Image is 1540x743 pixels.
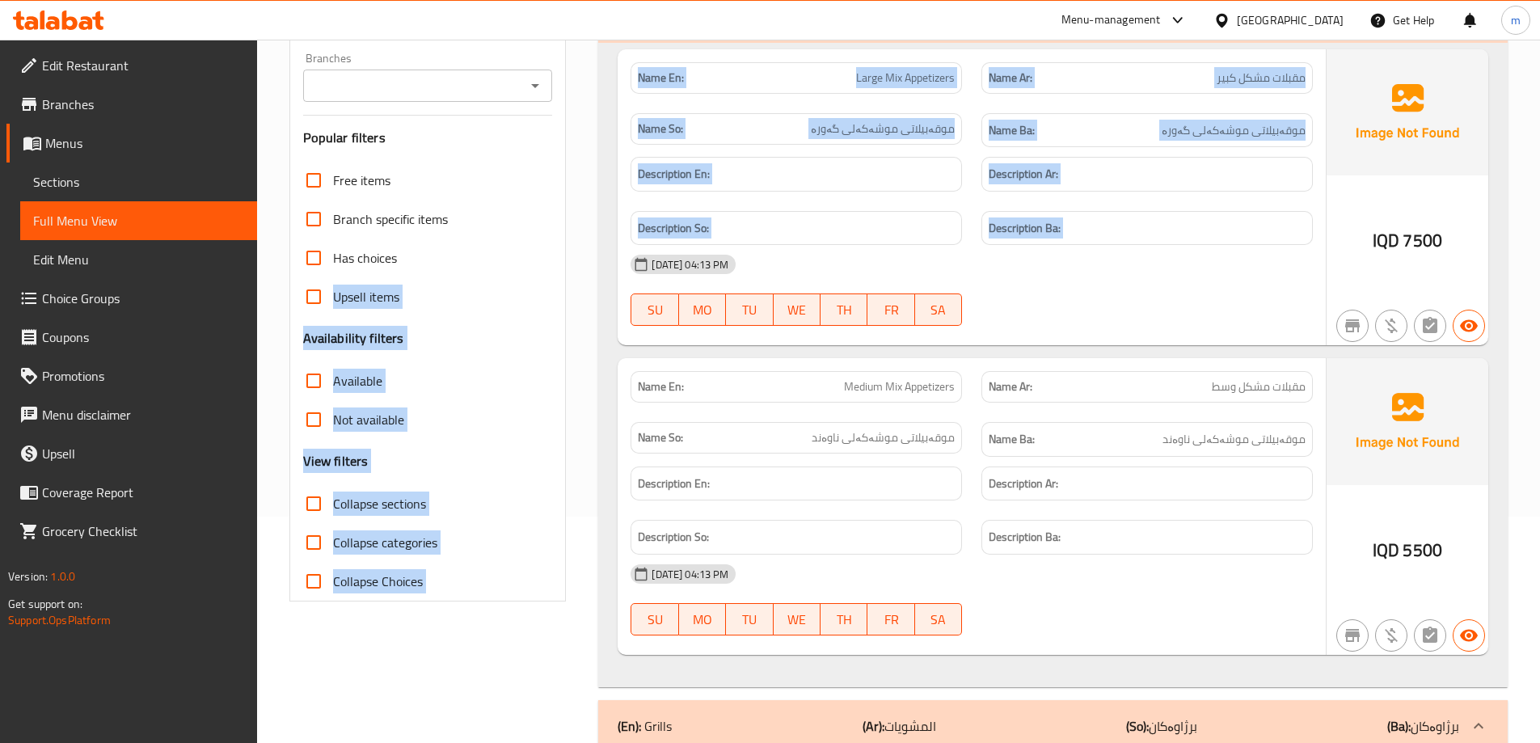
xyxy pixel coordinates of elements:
[42,366,244,386] span: Promotions
[303,129,553,147] h3: Popular filters
[6,85,257,124] a: Branches
[821,293,867,326] button: TH
[856,70,955,87] span: Large Mix Appetizers
[631,293,678,326] button: SU
[1373,534,1399,566] span: IQD
[333,171,390,190] span: Free items
[922,298,956,322] span: SA
[645,567,735,582] span: [DATE] 04:13 PM
[686,298,719,322] span: MO
[1453,310,1485,342] button: Available
[638,298,672,322] span: SU
[827,298,861,322] span: TH
[1217,70,1306,87] span: مقبلات مشكل كبير
[863,716,936,736] p: المشويات
[989,164,1058,184] strong: Description Ar:
[989,527,1061,547] strong: Description Ba:
[638,70,684,87] strong: Name En:
[333,209,448,229] span: Branch specific items
[638,120,683,137] strong: Name So:
[42,444,244,463] span: Upsell
[827,608,861,631] span: TH
[989,378,1032,395] strong: Name Ar:
[863,714,884,738] b: (Ar):
[780,608,814,631] span: WE
[774,293,821,326] button: WE
[844,378,955,395] span: Medium Mix Appetizers
[6,357,257,395] a: Promotions
[6,434,257,473] a: Upsell
[812,429,955,446] span: موقەبیلاتی موشەکەلی ناوەند
[679,603,726,635] button: MO
[780,298,814,322] span: WE
[686,608,719,631] span: MO
[42,327,244,347] span: Coupons
[1327,358,1488,484] img: Ae5nvW7+0k+MAAAAAElFTkSuQmCC
[1327,49,1488,175] img: Ae5nvW7+0k+MAAAAAElFTkSuQmCC
[20,163,257,201] a: Sections
[1453,619,1485,652] button: Available
[874,298,908,322] span: FR
[1126,714,1149,738] b: (So):
[42,289,244,308] span: Choice Groups
[1414,619,1446,652] button: Not has choices
[33,211,244,230] span: Full Menu View
[638,429,683,446] strong: Name So:
[6,512,257,551] a: Grocery Checklist
[922,608,956,631] span: SA
[1387,714,1411,738] b: (Ba):
[6,395,257,434] a: Menu disclaimer
[915,293,962,326] button: SA
[867,603,914,635] button: FR
[679,293,726,326] button: MO
[333,494,426,513] span: Collapse sections
[645,257,735,272] span: [DATE] 04:13 PM
[1387,716,1459,736] p: برژاوەکان
[732,298,766,322] span: TU
[915,603,962,635] button: SA
[8,566,48,587] span: Version:
[303,452,369,471] h3: View filters
[6,473,257,512] a: Coverage Report
[638,164,710,184] strong: Description En:
[50,566,75,587] span: 1.0.0
[989,70,1032,87] strong: Name Ar:
[638,378,684,395] strong: Name En:
[726,603,773,635] button: TU
[333,410,404,429] span: Not available
[638,527,709,547] strong: Description So:
[20,240,257,279] a: Edit Menu
[638,608,672,631] span: SU
[726,293,773,326] button: TU
[821,603,867,635] button: TH
[618,716,672,736] p: Grills
[811,120,955,137] span: موقەبیلاتی موشەکەلی گەورە
[1162,429,1306,450] span: موقەبیلاتی موشەکەلی ناوەند
[774,603,821,635] button: WE
[989,218,1061,239] strong: Description Ba:
[989,474,1058,494] strong: Description Ar:
[1162,120,1306,141] span: موقەبیلاتی موشەکەلی گەورە
[333,287,399,306] span: Upsell items
[20,201,257,240] a: Full Menu View
[598,43,1508,687] div: (En): Appetizers(Ar):المقبلات(So):موقەبیلات(Ba):موقەبیلات
[6,124,257,163] a: Menus
[42,521,244,541] span: Grocery Checklist
[618,714,641,738] b: (En):
[33,250,244,269] span: Edit Menu
[1414,310,1446,342] button: Not has choices
[1212,378,1306,395] span: مقبلات مشكل وسط
[638,218,709,239] strong: Description So:
[989,120,1035,141] strong: Name Ba:
[8,610,111,631] a: Support.OpsPlatform
[1237,11,1344,29] div: [GEOGRAPHIC_DATA]
[638,474,710,494] strong: Description En:
[6,279,257,318] a: Choice Groups
[1403,225,1442,256] span: 7500
[631,603,678,635] button: SU
[874,608,908,631] span: FR
[867,293,914,326] button: FR
[1511,11,1521,29] span: m
[1375,619,1407,652] button: Purchased item
[333,533,437,552] span: Collapse categories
